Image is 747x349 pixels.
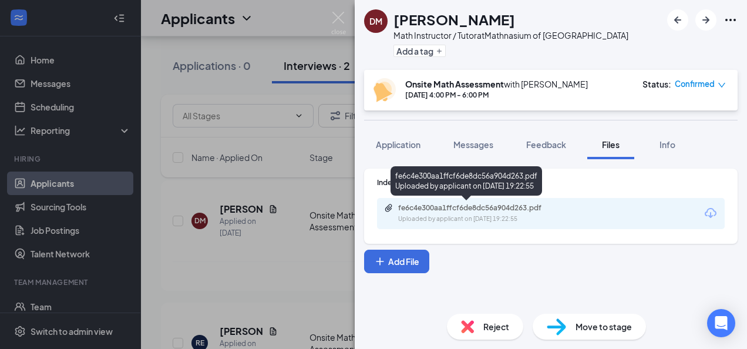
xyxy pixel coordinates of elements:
[602,139,620,150] span: Files
[483,320,509,333] span: Reject
[718,81,726,89] span: down
[675,78,715,90] span: Confirmed
[393,45,446,57] button: PlusAdd a tag
[436,48,443,55] svg: Plus
[393,9,515,29] h1: [PERSON_NAME]
[707,309,735,337] div: Open Intercom Messenger
[377,177,725,187] div: Indeed Resume
[659,139,675,150] span: Info
[374,256,386,267] svg: Plus
[695,9,716,31] button: ArrowRight
[671,13,685,27] svg: ArrowLeftNew
[384,203,393,213] svg: Paperclip
[405,90,588,100] div: [DATE] 4:00 PM - 6:00 PM
[667,9,688,31] button: ArrowLeftNew
[576,320,632,333] span: Move to stage
[376,139,420,150] span: Application
[642,78,671,90] div: Status :
[398,203,563,213] div: fe6c4e300aa1ffcf6de8dc56a904d263.pdf
[405,79,504,89] b: Onsite Math Assessment
[453,139,493,150] span: Messages
[384,203,574,224] a: Paperclipfe6c4e300aa1ffcf6de8dc56a904d263.pdfUploaded by applicant on [DATE] 19:22:55
[526,139,566,150] span: Feedback
[704,206,718,220] svg: Download
[393,29,628,41] div: Math Instructor / Tutor at Mathnasium of [GEOGRAPHIC_DATA]
[405,78,588,90] div: with [PERSON_NAME]
[724,13,738,27] svg: Ellipses
[364,250,429,273] button: Add FilePlus
[398,214,574,224] div: Uploaded by applicant on [DATE] 19:22:55
[369,15,382,27] div: DM
[699,13,713,27] svg: ArrowRight
[391,166,542,196] div: fe6c4e300aa1ffcf6de8dc56a904d263.pdf Uploaded by applicant on [DATE] 19:22:55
